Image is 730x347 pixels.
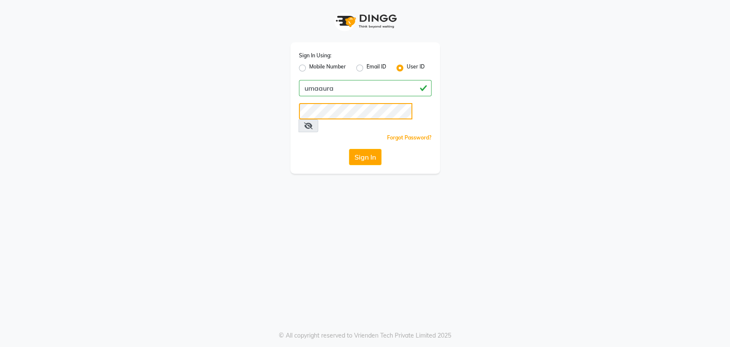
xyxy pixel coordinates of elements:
[299,52,331,59] label: Sign In Using:
[299,80,431,96] input: Username
[331,9,399,34] img: logo1.svg
[387,134,431,141] a: Forgot Password?
[349,149,381,165] button: Sign In
[366,63,386,73] label: Email ID
[309,63,346,73] label: Mobile Number
[299,103,412,119] input: Username
[407,63,425,73] label: User ID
